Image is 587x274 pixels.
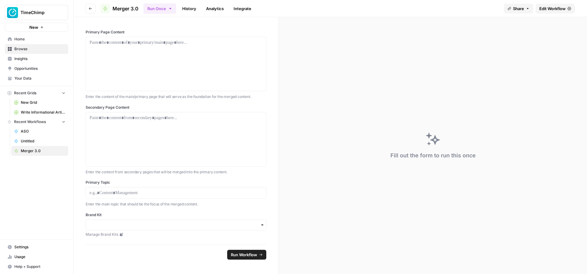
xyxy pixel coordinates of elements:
button: Help + Support [5,262,68,272]
span: Merger 3.0 [113,5,138,12]
span: Untitled [21,138,65,144]
button: Recent Grids [5,88,68,98]
label: Secondary Page Content [86,105,266,110]
button: Workspace: TimeChimp [5,5,68,20]
span: Run Workflow [231,252,257,258]
span: New [29,24,38,30]
a: History [179,4,200,13]
a: Integrate [230,4,255,13]
a: Manage Brand Kits [86,232,266,237]
span: Opportunities [14,66,65,71]
a: Write Informational Article [11,107,68,117]
img: TimeChimp Logo [7,7,18,18]
span: Usage [14,254,65,260]
span: Home [14,36,65,42]
a: Settings [5,242,68,252]
span: Recent Grids [14,90,36,96]
label: Brand Kit [86,212,266,218]
span: New Grid [21,100,65,105]
span: Browse [14,46,65,52]
a: Your Data [5,73,68,83]
a: Merger 3.0 [100,4,138,13]
span: Write Informational Article [21,110,65,115]
button: New [5,23,68,32]
a: Analytics [202,4,227,13]
a: New Grid [11,98,68,107]
p: Enter the main topic that should be the focus of the merged content. [86,201,266,207]
span: Your Data [14,76,65,81]
span: Help + Support [14,264,65,269]
a: Opportunities [5,64,68,73]
p: Enter the content from secondary pages that will be merged into the primary content. [86,169,266,175]
span: TimeChimp [20,9,57,16]
span: Edit Workflow [539,6,566,12]
span: Recent Workflows [14,119,46,125]
button: Run Workflow [227,250,266,260]
span: Merger 3.0 [21,148,65,154]
button: Share [504,4,533,13]
label: Primary Topic [86,180,266,185]
p: Enter the content of the main/primary page that will serve as the foundation for the merged content. [86,94,266,100]
a: Insights [5,54,68,64]
span: Share [513,6,524,12]
label: Primary Page Content [86,29,266,35]
a: Untitled [11,136,68,146]
button: Recent Workflows [5,117,68,126]
a: Edit Workflow [536,4,575,13]
a: Usage [5,252,68,262]
a: ASO [11,126,68,136]
span: ASO [21,129,65,134]
span: Insights [14,56,65,62]
button: Run Once [143,3,176,14]
a: Merger 3.0 [11,146,68,156]
a: Home [5,34,68,44]
div: Fill out the form to run this once [390,151,476,160]
span: Settings [14,244,65,250]
a: Browse [5,44,68,54]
